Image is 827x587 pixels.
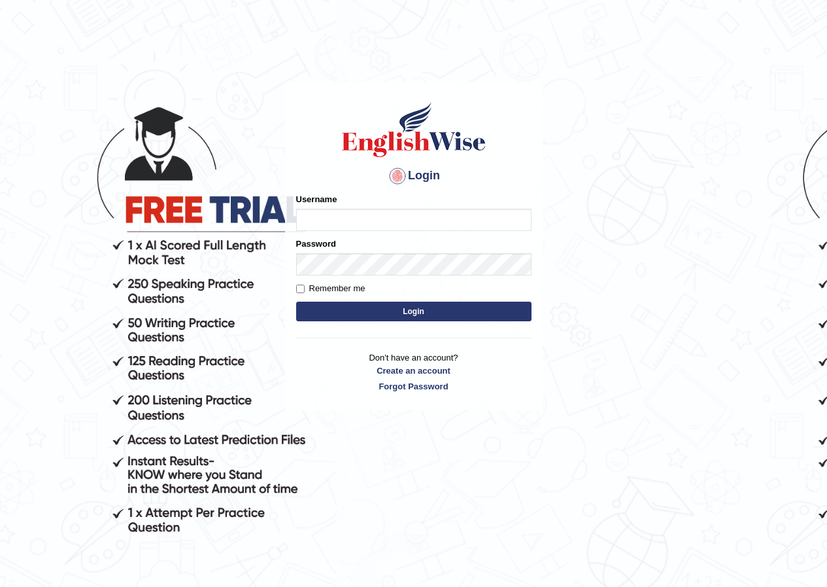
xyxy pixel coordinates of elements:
[296,380,532,393] a: Forgot Password
[296,166,532,187] h4: Login
[296,193,337,205] label: Username
[296,351,532,392] p: Don't have an account?
[296,282,365,295] label: Remember me
[339,100,488,159] img: Logo of English Wise sign in for intelligent practice with AI
[296,302,532,321] button: Login
[296,238,336,250] label: Password
[296,365,532,377] a: Create an account
[296,285,305,293] input: Remember me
